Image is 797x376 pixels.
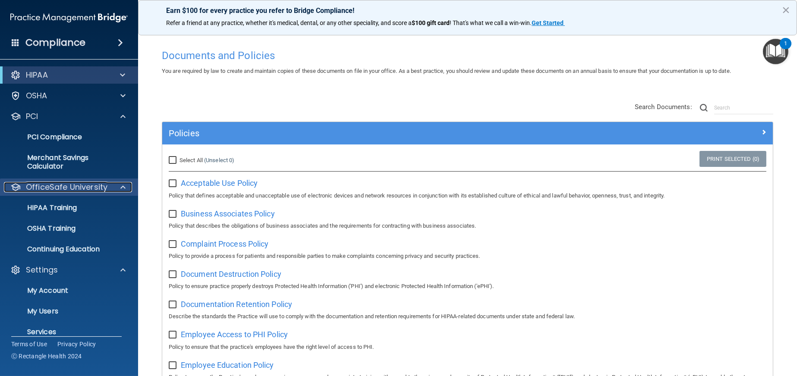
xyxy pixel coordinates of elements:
[204,157,234,163] a: (Unselect 0)
[26,111,38,122] p: PCI
[10,91,126,101] a: OSHA
[10,9,128,26] img: PMB logo
[700,104,708,112] img: ic-search.3b580494.png
[763,39,788,64] button: Open Resource Center, 1 new notification
[181,360,274,370] span: Employee Education Policy
[635,103,692,111] span: Search Documents:
[162,68,731,74] span: You are required by law to create and maintain copies of these documents on file in your office. ...
[169,281,766,291] p: Policy to ensure practice properly destroys Protected Health Information ('PHI') and electronic P...
[532,19,564,26] strong: Get Started
[181,239,268,248] span: Complaint Process Policy
[181,269,281,279] span: Document Destruction Policy
[169,128,614,138] h5: Policies
[532,19,565,26] a: Get Started
[10,111,126,122] a: PCI
[6,328,123,336] p: Services
[166,6,769,15] p: Earn $100 for every practice you refer to Bridge Compliance!
[166,19,412,26] span: Refer a friend at any practice, whether it's medical, dental, or any other speciality, and score a
[6,286,123,295] p: My Account
[6,307,123,316] p: My Users
[6,245,123,254] p: Continuing Education
[6,154,123,171] p: Merchant Savings Calculator
[181,330,288,339] span: Employee Access to PHI Policy
[57,340,96,348] a: Privacy Policy
[10,182,126,192] a: OfficeSafe University
[6,133,123,141] p: PCI Compliance
[181,179,258,188] span: Acceptable Use Policy
[450,19,532,26] span: ! That's what we call a win-win.
[11,352,82,360] span: Ⓒ Rectangle Health 2024
[169,251,766,261] p: Policy to provide a process for patients and responsible parties to make complaints concerning pr...
[11,340,47,348] a: Terms of Use
[162,50,773,61] h4: Documents and Policies
[714,101,773,114] input: Search
[169,157,179,164] input: Select All (Unselect 0)
[169,311,766,322] p: Describe the standards the Practice will use to comply with the documentation and retention requi...
[412,19,450,26] strong: $100 gift card
[169,126,766,140] a: Policies
[10,70,125,80] a: HIPAA
[181,209,275,218] span: Business Associates Policy
[782,3,790,17] button: Close
[6,224,76,233] p: OSHA Training
[10,265,126,275] a: Settings
[25,37,85,49] h4: Compliance
[181,300,292,309] span: Documentation Retention Policy
[169,342,766,352] p: Policy to ensure that the practice's employees have the right level of access to PHI.
[784,44,787,55] div: 1
[699,151,766,167] a: Print Selected (0)
[26,265,58,275] p: Settings
[26,70,48,80] p: HIPAA
[180,157,203,163] span: Select All
[169,221,766,231] p: Policy that describes the obligations of business associates and the requirements for contracting...
[26,91,47,101] p: OSHA
[26,182,107,192] p: OfficeSafe University
[6,204,77,212] p: HIPAA Training
[169,191,766,201] p: Policy that defines acceptable and unacceptable use of electronic devices and network resources i...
